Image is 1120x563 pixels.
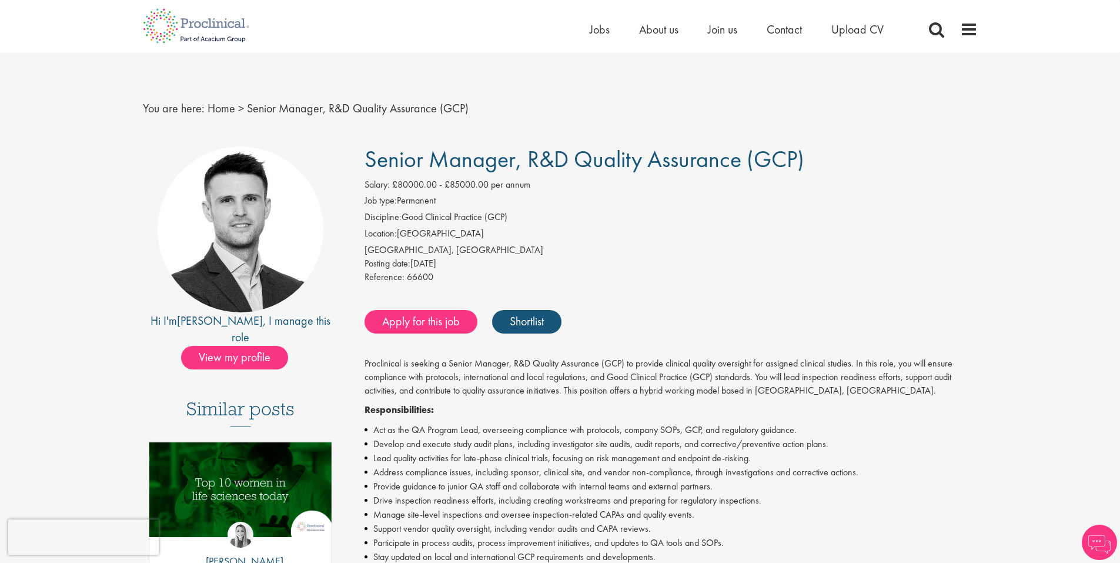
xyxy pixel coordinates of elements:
img: Hannah Burke [228,522,253,548]
span: £80000.00 - £85000.00 per annum [392,178,530,191]
li: Drive inspection readiness efforts, including creating workstreams and preparing for regulatory i... [365,494,978,508]
label: Discipline: [365,211,402,224]
a: Join us [708,22,737,37]
img: imeage of recruiter Joshua Godden [158,146,323,312]
span: Senior Manager, R&D Quality Assurance (GCP) [365,144,804,174]
label: Job type: [365,194,397,208]
li: Act as the QA Program Lead, overseeing compliance with protocols, company SOPs, GCP, and regulato... [365,423,978,437]
li: Manage site-level inspections and oversee inspection-related CAPAs and quality events. [365,508,978,522]
li: Participate in process audits, process improvement initiatives, and updates to QA tools and SOPs. [365,536,978,550]
strong: Responsibilities: [365,404,434,416]
span: > [238,101,244,116]
span: Senior Manager, R&D Quality Assurance (GCP) [247,101,469,116]
iframe: reCAPTCHA [8,519,159,555]
a: [PERSON_NAME] [177,313,263,328]
div: [DATE] [365,257,978,271]
li: Support vendor quality oversight, including vendor audits and CAPA reviews. [365,522,978,536]
a: Jobs [590,22,610,37]
li: Lead quality activities for late-phase clinical trials, focusing on risk management and endpoint ... [365,451,978,465]
h3: Similar posts [186,399,295,427]
div: Hi I'm , I manage this role [143,312,339,346]
li: [GEOGRAPHIC_DATA] [365,227,978,244]
li: Develop and execute study audit plans, including investigator site audits, audit reports, and cor... [365,437,978,451]
img: Chatbot [1082,525,1117,560]
a: About us [639,22,678,37]
a: View my profile [181,348,300,364]
img: Top 10 women in life sciences today [149,442,332,537]
span: Posting date: [365,257,410,269]
p: Proclinical is seeking a Senior Manager, R&D Quality Assurance (GCP) to provide clinical quality ... [365,357,978,398]
a: Apply for this job [365,310,477,334]
a: Upload CV [831,22,884,37]
label: Reference: [365,271,404,284]
a: breadcrumb link [208,101,235,116]
span: 66600 [407,271,433,283]
a: Contact [767,22,802,37]
div: [GEOGRAPHIC_DATA], [GEOGRAPHIC_DATA] [365,244,978,257]
a: Shortlist [492,310,561,334]
li: Good Clinical Practice (GCP) [365,211,978,227]
li: Provide guidance to junior QA staff and collaborate with internal teams and external partners. [365,479,978,494]
span: You are here: [143,101,205,116]
li: Permanent [365,194,978,211]
li: Address compliance issues, including sponsor, clinical site, and vendor non-compliance, through i... [365,465,978,479]
label: Location: [365,227,397,241]
label: Salary: [365,178,390,192]
span: View my profile [181,346,288,369]
a: Link to a post [149,442,332,547]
